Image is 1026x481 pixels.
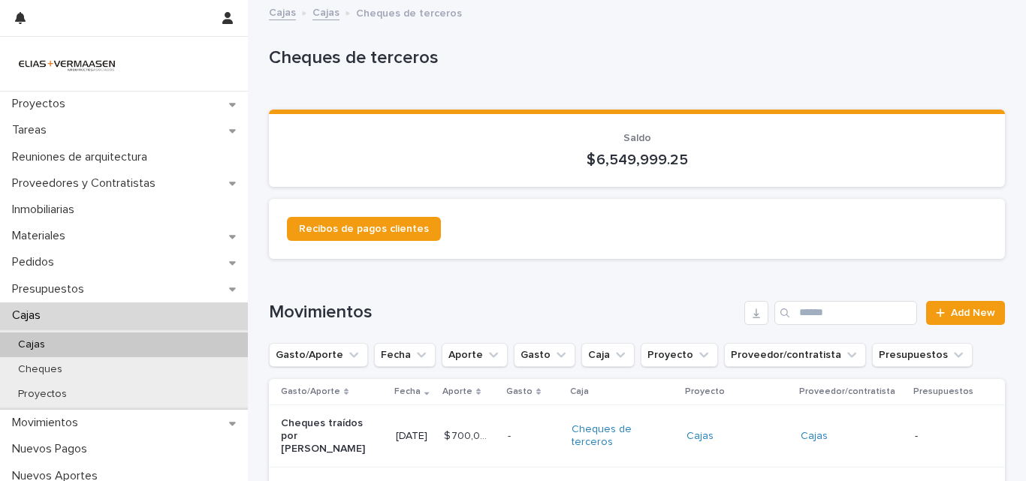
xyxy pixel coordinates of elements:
p: Proyectos [6,97,77,111]
a: Cajas [312,3,339,20]
p: Cajas [6,308,53,323]
a: Cheques de terceros [572,423,665,449]
button: Aporte [442,343,508,367]
p: Movimientos [6,416,90,430]
p: Proveedor/contratista [799,383,895,400]
button: Presupuestos [872,343,973,367]
a: Cajas [687,430,714,443]
a: Cajas [801,430,828,443]
button: Gasto [514,343,575,367]
p: Gasto/Aporte [281,383,340,400]
button: Proyecto [641,343,718,367]
a: Add New [926,301,1005,325]
button: Gasto/Aporte [269,343,368,367]
p: Aporte [442,383,472,400]
p: Materiales [6,229,77,243]
span: Saldo [623,133,651,143]
input: Search [774,301,917,325]
button: Caja [581,343,635,367]
p: Presupuestos [913,383,973,400]
p: Caja [570,383,589,400]
p: Gasto [506,383,533,400]
a: Cajas [269,3,296,20]
p: Inmobiliarias [6,203,86,217]
button: Fecha [374,343,436,367]
h1: Movimientos [269,302,738,323]
p: - [508,427,514,443]
img: HMeL2XKrRby6DNq2BZlM [12,49,122,79]
p: Pedidos [6,255,66,269]
p: Nuevos Pagos [6,442,99,456]
p: $ 6,549,999.25 [287,151,987,169]
a: Recibos de pagos clientes [287,217,441,241]
p: Cheques de terceros [356,4,462,20]
tr: Cheques traídos por [PERSON_NAME][DATE]$ 700,000.00$ 700,000.00 -- Cheques de terceros Cajas Cajas - [269,404,1005,467]
p: Cheques de terceros [269,47,999,69]
span: Recibos de pagos clientes [299,224,429,234]
p: Reuniones de arquitectura [6,150,159,164]
p: Tareas [6,123,59,137]
p: Proveedores y Contratistas [6,176,167,191]
span: Add New [951,308,995,318]
button: Proveedor/contratista [724,343,866,367]
p: Cajas [6,338,57,351]
p: [DATE] [396,430,431,443]
p: Proyectos [6,388,79,401]
p: Cheques traídos por [PERSON_NAME] [281,417,375,455]
p: - [915,430,981,443]
p: Cheques [6,363,74,376]
p: Proyecto [685,383,725,400]
p: $ 700,000.00 [444,427,494,443]
p: Presupuestos [6,282,96,296]
p: Fecha [394,383,421,400]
